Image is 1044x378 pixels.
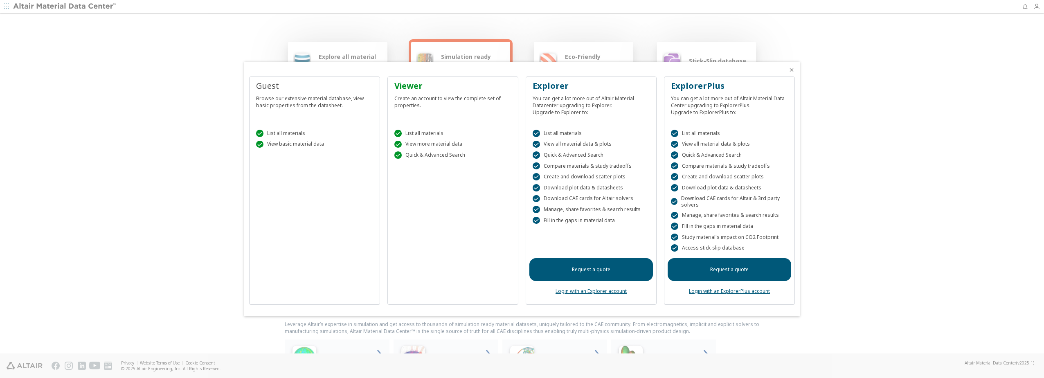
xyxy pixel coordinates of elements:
[533,151,540,159] div: 
[671,195,788,208] div: Download CAE cards for Altair & 3rd party solvers
[788,67,795,73] button: Close
[671,92,788,116] div: You can get a lot more out of Altair Material Data Center upgrading to ExplorerPlus. Upgrade to E...
[533,162,540,170] div: 
[394,130,402,137] div: 
[394,80,511,92] div: Viewer
[671,212,788,219] div: Manage, share favorites & search results
[671,244,678,252] div: 
[394,141,402,148] div: 
[533,184,540,191] div: 
[533,162,650,170] div: Compare materials & study tradeoffs
[533,217,650,224] div: Fill in the gaps in material data
[671,141,678,148] div: 
[533,130,540,137] div: 
[533,141,650,148] div: View all material data & plots
[256,92,373,109] div: Browse our extensive material database, view basic properties from the datasheet.
[671,141,788,148] div: View all material data & plots
[529,258,653,281] a: Request a quote
[689,288,770,295] a: Login with an ExplorerPlus account
[671,130,788,137] div: List all materials
[533,206,540,213] div: 
[533,195,540,202] div: 
[394,130,511,137] div: List all materials
[394,92,511,109] div: Create an account to view the complete set of properties.
[533,206,650,213] div: Manage, share favorites & search results
[256,130,373,137] div: List all materials
[671,162,678,170] div: 
[671,223,788,230] div: Fill in the gaps in material data
[533,92,650,116] div: You can get a lot more out of Altair Material Datacenter upgrading to Explorer. Upgrade to Explor...
[671,198,677,205] div: 
[671,244,788,252] div: Access stick-slip database
[671,234,788,241] div: Study material's impact on CO2 Footprint
[671,173,788,180] div: Create and download scatter plots
[256,80,373,92] div: Guest
[668,258,791,281] a: Request a quote
[671,173,678,180] div: 
[533,217,540,224] div: 
[394,151,511,159] div: Quick & Advanced Search
[394,151,402,159] div: 
[533,151,650,159] div: Quick & Advanced Search
[256,130,263,137] div: 
[256,141,373,148] div: View basic material data
[671,184,678,191] div: 
[671,80,788,92] div: ExplorerPlus
[533,173,650,180] div: Create and download scatter plots
[533,184,650,191] div: Download plot data & datasheets
[256,141,263,148] div: 
[671,151,678,159] div: 
[671,130,678,137] div: 
[671,223,678,230] div: 
[394,141,511,148] div: View more material data
[671,151,788,159] div: Quick & Advanced Search
[671,184,788,191] div: Download plot data & datasheets
[533,130,650,137] div: List all materials
[556,288,627,295] a: Login with an Explorer account
[533,141,540,148] div: 
[671,212,678,219] div: 
[533,80,650,92] div: Explorer
[671,234,678,241] div: 
[533,173,540,180] div: 
[671,162,788,170] div: Compare materials & study tradeoffs
[533,195,650,202] div: Download CAE cards for Altair solvers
